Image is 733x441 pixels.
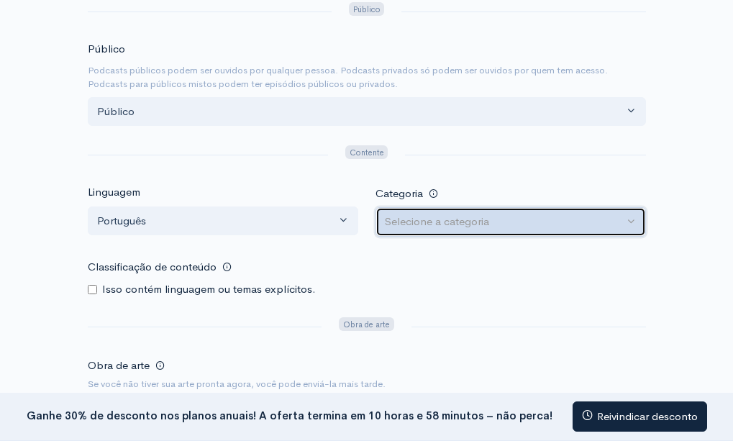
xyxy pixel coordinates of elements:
font: Público [97,104,135,118]
font: Classificação de conteúdo [88,260,217,273]
font: Categoria [375,186,423,200]
a: Reivindicar desconto [573,401,707,432]
font: Isso contém linguagem ou temas explícitos. [102,282,316,296]
font: Selecione a categoria [385,214,489,228]
font: Ganhe 30% de desconto nos planos anuais! A oferta termina em 10 horas e 58 minutos – não perca! [27,408,552,422]
font: Obra de arte [343,319,390,329]
font: Contente [350,147,384,157]
font: Público [88,42,125,55]
div: Português [97,213,336,229]
button: Português [88,206,358,236]
font: Podcasts públicos podem ser ouvidos por qualquer pessoa. Podcasts privados só podem ser ouvidos p... [88,64,608,91]
font: Se você não tiver sua arte pronta agora, você pode enviá-la mais tarde. [88,378,386,390]
font: Reivindicar desconto [597,410,698,424]
font: Obra de arte [88,358,150,372]
font: Linguagem [88,185,140,199]
font: Público [353,4,381,14]
button: Público [88,97,646,127]
button: Selecione a categoria [375,207,646,237]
